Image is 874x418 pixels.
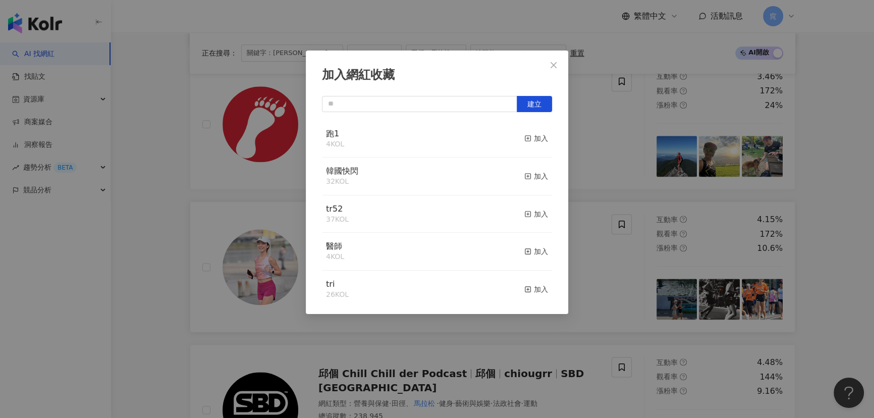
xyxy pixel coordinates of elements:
span: tr52 [326,204,343,214]
button: 加入 [524,128,548,149]
a: tri [326,280,335,288]
div: 加入網紅收藏 [322,67,552,84]
div: 加入 [524,208,548,220]
div: 26 KOL [326,290,349,300]
a: 韓國快閃 [326,167,358,175]
div: 加入 [524,133,548,144]
div: 加入 [524,171,548,182]
span: tri [326,279,335,289]
div: 4 KOL [326,139,344,149]
button: Close [543,55,564,75]
span: 建立 [527,100,541,108]
div: 加入 [524,284,548,295]
div: 32 KOL [326,177,358,187]
button: 建立 [517,96,552,112]
a: 跑1 [326,130,339,138]
button: 加入 [524,279,548,300]
span: 醫師 [326,241,342,251]
a: 醫師 [326,242,342,250]
span: 韓國快閃 [326,166,358,176]
button: 加入 [524,241,548,262]
a: KOL Avatar[PERSON_NAME]網紅類型：田徑、馬拉松·自行車·運動總追蹤數：12,1721.2萬找相似查看關鍵字貼文 19 筆互動率question-circle4.15%觀看率... [190,201,795,332]
span: 跑1 [326,129,339,138]
span: close [550,61,558,69]
div: 37 KOL [326,215,349,225]
div: 加入 [524,246,548,257]
button: 加入 [524,166,548,187]
a: tr52 [326,205,343,213]
button: 加入 [524,203,548,225]
div: 4 KOL [326,252,344,262]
